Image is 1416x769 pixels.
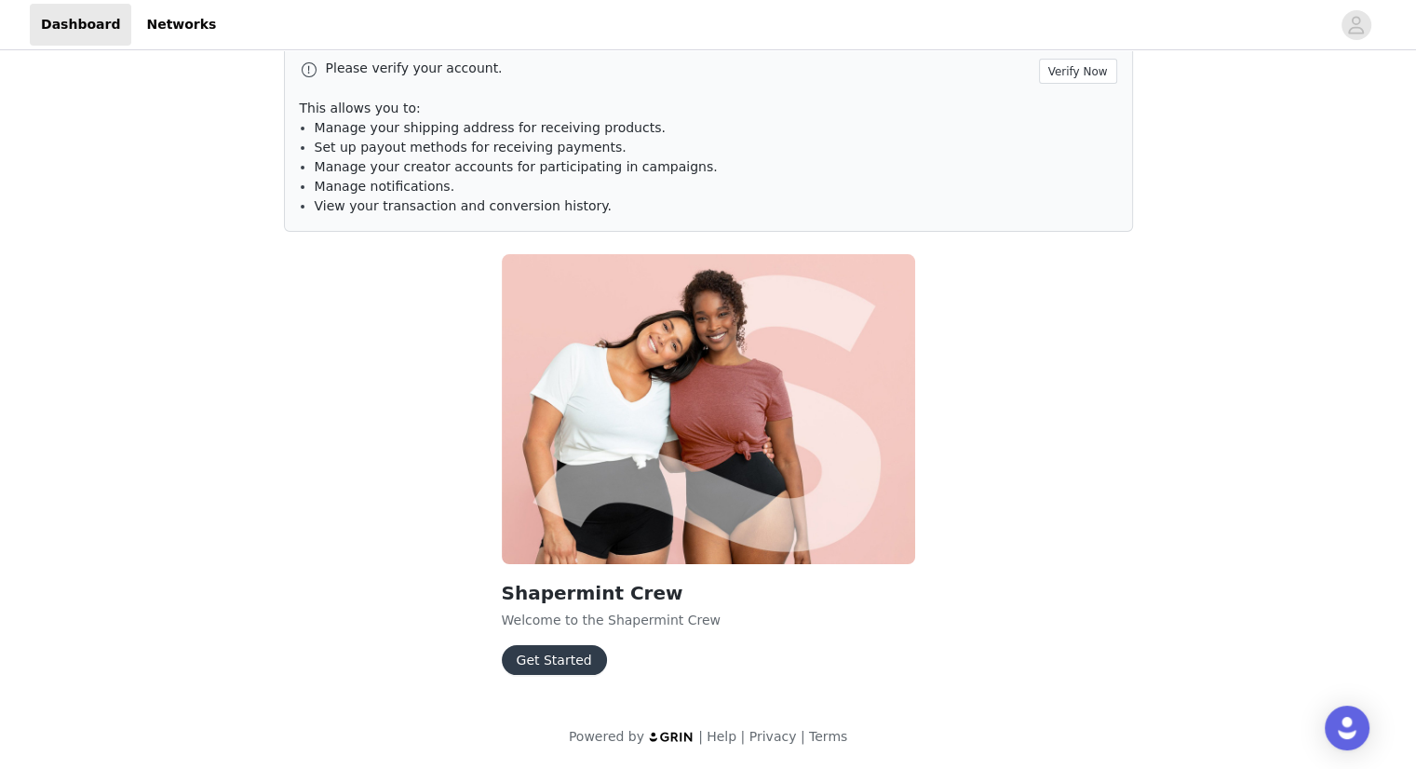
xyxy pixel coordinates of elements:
a: Dashboard [30,4,131,46]
a: Networks [135,4,227,46]
div: Open Intercom Messenger [1325,706,1369,750]
span: View your transaction and conversion history. [315,198,612,213]
span: | [740,729,745,744]
a: Terms [809,729,847,744]
img: Shapermint [502,254,915,564]
div: avatar [1347,10,1365,40]
p: Welcome to the Shapermint Crew [502,611,915,630]
span: Manage notifications. [315,179,455,194]
span: Set up payout methods for receiving payments. [315,140,627,155]
span: Powered by [569,729,644,744]
img: logo [648,731,695,743]
span: | [698,729,703,744]
h2: Shapermint Crew [502,579,915,607]
button: Verify Now [1039,59,1117,84]
a: Help [707,729,736,744]
span: Manage your shipping address for receiving products. [315,120,666,135]
span: | [801,729,805,744]
p: This allows you to: [300,99,1117,118]
p: Please verify your account. [326,59,1032,78]
button: Get Started [502,645,607,675]
span: Manage your creator accounts for participating in campaigns. [315,159,718,174]
a: Privacy [749,729,797,744]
